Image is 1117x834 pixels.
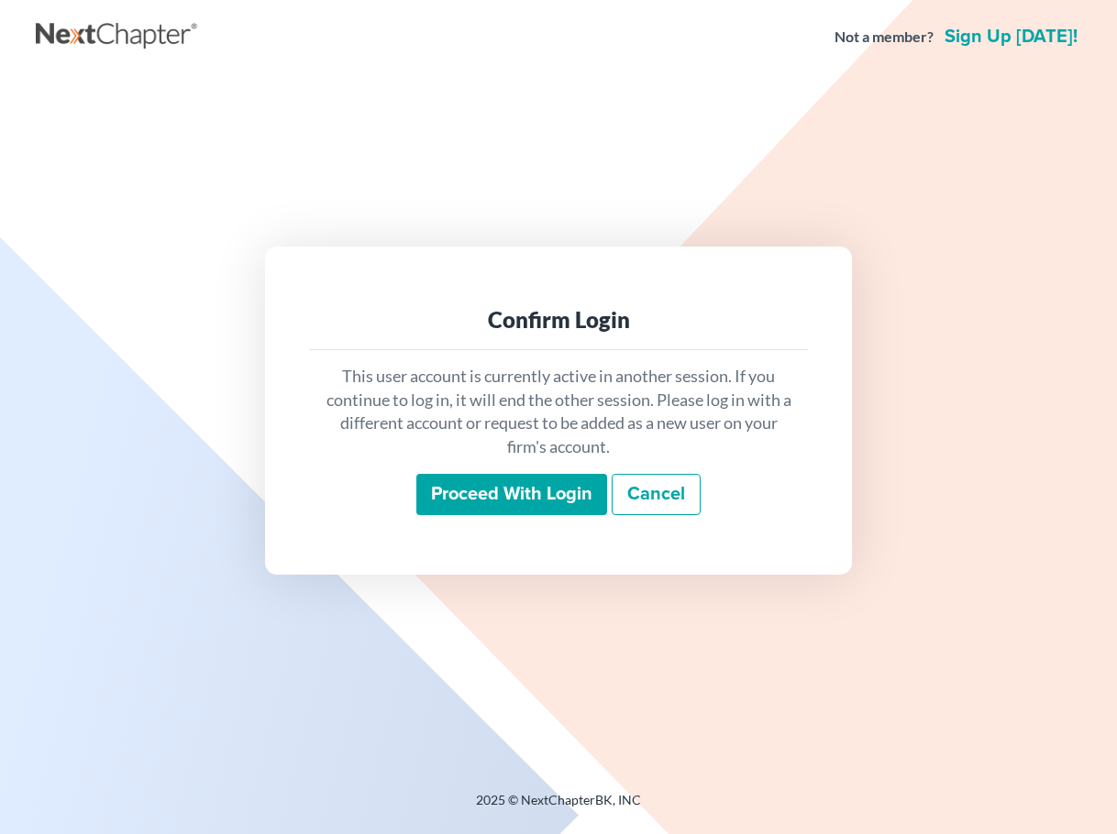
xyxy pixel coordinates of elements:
div: 2025 © NextChapterBK, INC [36,791,1081,824]
strong: Not a member? [835,27,934,48]
a: Sign up [DATE]! [941,27,1081,46]
a: Cancel [612,474,701,516]
input: Proceed with login [416,474,607,516]
div: Confirm Login [324,305,793,335]
p: This user account is currently active in another session. If you continue to log in, it will end ... [324,365,793,459]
